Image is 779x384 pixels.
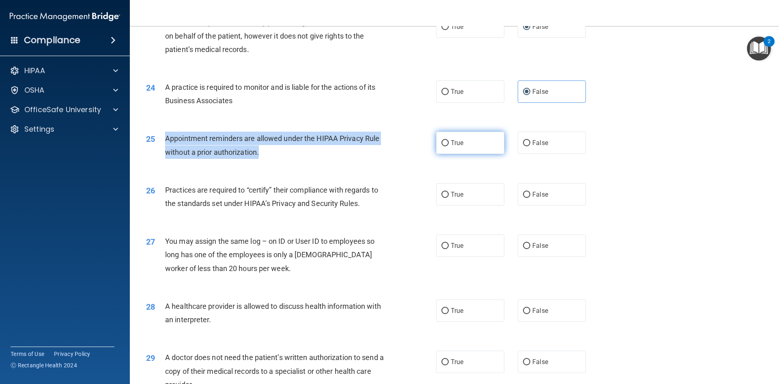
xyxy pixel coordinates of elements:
[451,358,463,366] span: True
[54,350,90,358] a: Privacy Policy
[441,24,449,30] input: True
[441,308,449,314] input: True
[146,83,155,93] span: 24
[146,186,155,195] span: 26
[451,191,463,198] span: True
[451,307,463,315] span: True
[146,134,155,144] span: 25
[165,186,378,208] span: Practices are required to “certify” their compliance with regards to the standards set under HIPA...
[146,302,155,312] span: 28
[10,105,118,115] a: OfficeSafe University
[441,359,449,365] input: True
[165,134,379,156] span: Appointment reminders are allowed under the HIPAA Privacy Rule without a prior authorization.
[10,85,118,95] a: OSHA
[165,18,377,53] span: A healthcare power of attorney provides rights to make decisions on behalf of the patient, howeve...
[768,41,770,52] div: 2
[523,89,530,95] input: False
[11,361,77,369] span: Ⓒ Rectangle Health 2024
[441,192,449,198] input: True
[532,88,548,95] span: False
[146,353,155,363] span: 29
[441,243,449,249] input: True
[451,242,463,249] span: True
[146,237,155,247] span: 27
[523,24,530,30] input: False
[532,139,548,147] span: False
[165,237,374,272] span: You may assign the same log – on ID or User ID to employees so long has one of the employees is o...
[10,9,120,25] img: PMB logo
[24,66,45,76] p: HIPAA
[532,23,548,30] span: False
[523,192,530,198] input: False
[24,85,45,95] p: OSHA
[24,105,101,115] p: OfficeSafe University
[24,35,80,46] h4: Compliance
[532,242,548,249] span: False
[24,124,54,134] p: Settings
[441,140,449,146] input: True
[10,66,118,76] a: HIPAA
[165,83,375,105] span: A practice is required to monitor and is liable for the actions of its Business Associates
[532,358,548,366] span: False
[10,124,118,134] a: Settings
[11,350,44,358] a: Terms of Use
[523,140,530,146] input: False
[523,243,530,249] input: False
[451,88,463,95] span: True
[747,37,771,61] button: Open Resource Center, 2 new notifications
[165,302,381,324] span: A healthcare provider is allowed to discuss health information with an interpreter.
[523,359,530,365] input: False
[532,307,548,315] span: False
[451,139,463,147] span: True
[523,308,530,314] input: False
[451,23,463,30] span: True
[441,89,449,95] input: True
[532,191,548,198] span: False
